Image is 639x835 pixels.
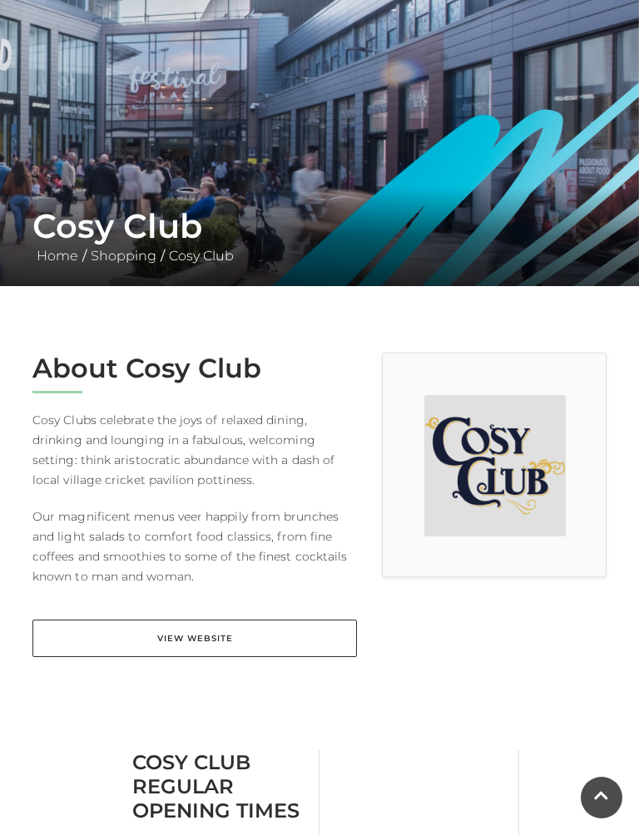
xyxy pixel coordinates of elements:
[32,248,82,264] a: Home
[32,353,357,384] h2: About Cosy Club
[32,506,357,586] p: Our magnificent menus veer happily from brunches and light salads to comfort food classics, from ...
[132,750,306,823] h3: Cosy Club Regular Opening Times
[32,206,607,246] h1: Cosy Club
[20,206,619,266] div: / /
[87,248,161,264] a: Shopping
[32,410,357,490] p: Cosy Clubs celebrate the joys of relaxed dining, drinking and lounging in a fabulous, welcoming s...
[32,620,357,657] a: View Website
[165,248,238,264] a: Cosy Club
